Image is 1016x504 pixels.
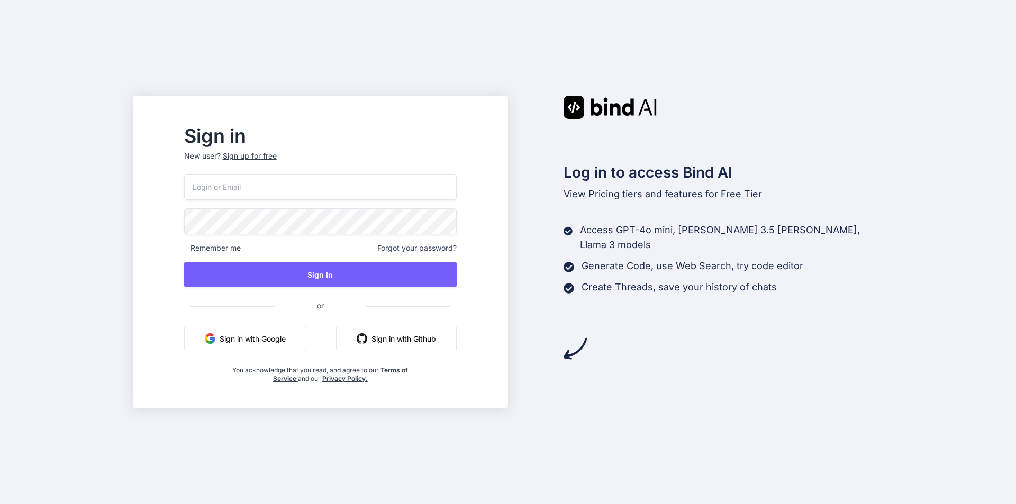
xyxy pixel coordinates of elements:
p: Create Threads, save your history of chats [582,280,777,295]
img: arrow [564,337,587,360]
p: Access GPT-4o mini, [PERSON_NAME] 3.5 [PERSON_NAME], Llama 3 models [580,223,883,252]
button: Sign in with Github [336,326,457,351]
p: Generate Code, use Web Search, try code editor [582,259,803,273]
p: tiers and features for Free Tier [564,187,883,201]
span: Forgot your password? [377,243,457,253]
a: Terms of Service [273,366,409,382]
img: github [357,333,367,344]
button: Sign in with Google [184,326,306,351]
button: Sign In [184,262,457,287]
p: New user? [184,151,457,174]
img: google [205,333,215,344]
span: Remember me [184,243,241,253]
div: You acknowledge that you read, and agree to our and our [230,360,412,383]
h2: Sign in [184,127,457,144]
input: Login or Email [184,174,457,200]
h2: Log in to access Bind AI [564,161,883,184]
div: Sign up for free [223,151,277,161]
span: View Pricing [564,188,620,199]
img: Bind AI logo [564,96,657,119]
span: or [275,292,366,318]
a: Privacy Policy. [322,374,368,382]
